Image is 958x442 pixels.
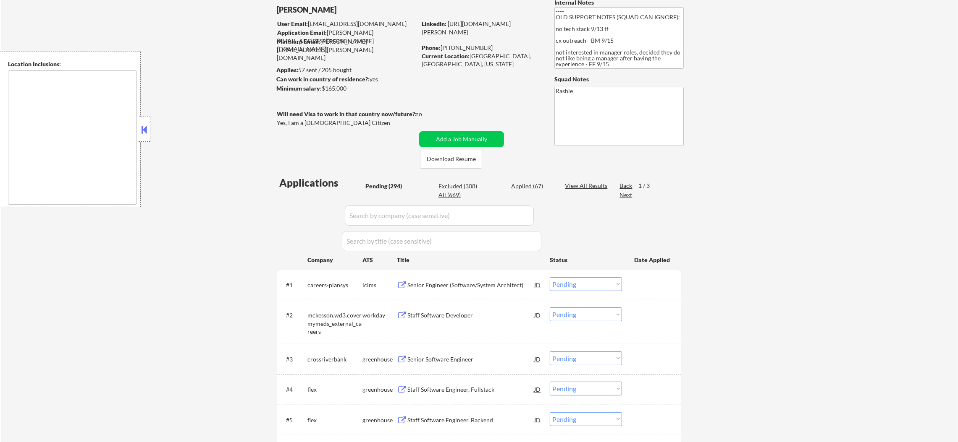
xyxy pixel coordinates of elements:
div: Applied (67) [511,182,553,190]
div: 57 sent / 205 bought [276,66,416,74]
div: Staff Software Engineer, Fullstack [407,385,534,394]
div: workday [362,311,397,320]
div: greenhouse [362,385,397,394]
strong: LinkedIn: [422,20,446,27]
div: [PHONE_NUMBER] [422,44,541,52]
div: Senior Engineer (Software/System Architect) [407,281,534,289]
div: JD [533,412,542,427]
div: Excluded (308) [438,182,480,190]
div: JD [533,277,542,292]
div: Title [397,256,542,264]
div: #2 [286,311,301,320]
div: [PERSON_NAME][EMAIL_ADDRESS][PERSON_NAME][DOMAIN_NAME] [277,37,416,62]
strong: Applies: [276,66,298,73]
strong: Phone: [422,44,441,51]
strong: Minimum salary: [276,85,322,92]
div: Location Inclusions: [8,60,137,68]
button: Download Resume [420,150,482,169]
div: crossriverbank [307,355,362,364]
input: Search by title (case sensitive) [342,231,541,251]
input: Search by company (case sensitive) [345,205,534,226]
div: All (669) [438,191,480,199]
strong: User Email: [277,20,308,27]
div: no [415,110,439,118]
div: Back [619,182,633,190]
div: #3 [286,355,301,364]
div: Senior Software Engineer [407,355,534,364]
div: greenhouse [362,355,397,364]
div: Applications [279,178,362,188]
div: Yes, I am a [DEMOGRAPHIC_DATA] Citizen [277,119,419,127]
div: Staff Software Engineer, Backend [407,416,534,424]
div: JD [533,307,542,322]
button: Add a Job Manually [419,131,504,147]
div: Status [550,252,622,267]
div: careers-plansys [307,281,362,289]
div: [PERSON_NAME][EMAIL_ADDRESS][PERSON_NAME][DOMAIN_NAME] [277,29,416,53]
div: $165,000 [276,84,416,93]
div: JD [533,351,542,367]
div: yes [276,75,414,83]
strong: Mailslurp Email: [277,38,320,45]
div: ATS [362,256,397,264]
div: Pending (294) [365,182,407,190]
div: Date Applied [634,256,671,264]
div: View All Results [565,182,610,190]
div: mckesson.wd3.covermymeds_external_careers [307,311,362,336]
div: [EMAIL_ADDRESS][DOMAIN_NAME] [277,20,416,28]
div: Squad Notes [554,75,684,83]
strong: Will need Visa to work in that country now/future?: [277,110,417,117]
div: #1 [286,281,301,289]
div: Company [307,256,362,264]
div: Next [619,191,633,199]
strong: Can work in country of residence?: [276,75,370,83]
strong: Application Email: [277,29,327,36]
div: #4 [286,385,301,394]
div: flex [307,416,362,424]
div: [PERSON_NAME] [277,5,449,15]
strong: Current Location: [422,52,470,60]
a: [URL][DOMAIN_NAME][PERSON_NAME] [422,20,511,36]
div: Staff Software Developer [407,311,534,320]
div: JD [533,382,542,397]
div: greenhouse [362,416,397,424]
div: #5 [286,416,301,424]
div: [GEOGRAPHIC_DATA], [GEOGRAPHIC_DATA], [US_STATE] [422,52,541,68]
div: 1 / 3 [638,182,658,190]
div: icims [362,281,397,289]
div: flex [307,385,362,394]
